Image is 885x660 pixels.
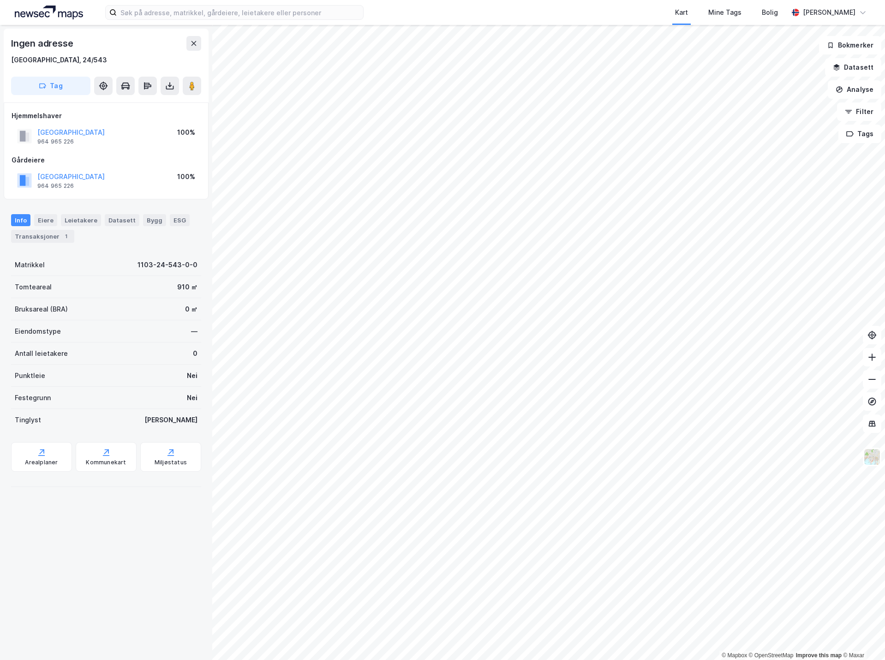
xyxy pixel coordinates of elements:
[838,125,881,143] button: Tags
[191,326,197,337] div: —
[193,348,197,359] div: 0
[155,459,187,466] div: Miljøstatus
[762,7,778,18] div: Bolig
[15,259,45,270] div: Matrikkel
[796,652,842,659] a: Improve this map
[15,392,51,403] div: Festegrunn
[15,348,68,359] div: Antall leietakere
[15,414,41,426] div: Tinglyst
[722,652,747,659] a: Mapbox
[837,102,881,121] button: Filter
[11,230,74,243] div: Transaksjoner
[15,6,83,19] img: logo.a4113a55bc3d86da70a041830d287a7e.svg
[105,214,139,226] div: Datasett
[117,6,363,19] input: Søk på adresse, matrikkel, gårdeiere, leietakere eller personer
[86,459,126,466] div: Kommunekart
[15,326,61,337] div: Eiendomstype
[144,414,197,426] div: [PERSON_NAME]
[143,214,166,226] div: Bygg
[177,282,197,293] div: 910 ㎡
[11,54,107,66] div: [GEOGRAPHIC_DATA], 24/543
[15,282,52,293] div: Tomteareal
[803,7,855,18] div: [PERSON_NAME]
[749,652,794,659] a: OpenStreetMap
[61,214,101,226] div: Leietakere
[15,370,45,381] div: Punktleie
[25,459,58,466] div: Arealplaner
[825,58,881,77] button: Datasett
[12,155,201,166] div: Gårdeiere
[34,214,57,226] div: Eiere
[187,392,197,403] div: Nei
[138,259,197,270] div: 1103-24-543-0-0
[675,7,688,18] div: Kart
[708,7,741,18] div: Mine Tags
[187,370,197,381] div: Nei
[11,214,30,226] div: Info
[170,214,190,226] div: ESG
[15,304,68,315] div: Bruksareal (BRA)
[828,80,881,99] button: Analyse
[11,77,90,95] button: Tag
[37,138,74,145] div: 964 965 226
[61,232,71,241] div: 1
[819,36,881,54] button: Bokmerker
[37,182,74,190] div: 964 965 226
[177,127,195,138] div: 100%
[863,448,881,466] img: Z
[185,304,197,315] div: 0 ㎡
[177,171,195,182] div: 100%
[839,616,885,660] iframe: Chat Widget
[11,36,75,51] div: Ingen adresse
[839,616,885,660] div: Kontrollprogram for chat
[12,110,201,121] div: Hjemmelshaver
